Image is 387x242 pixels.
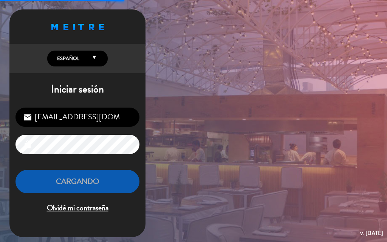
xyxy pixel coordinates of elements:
h1: Iniciar sesión [9,83,146,96]
span: Español [55,55,79,62]
button: Cargando [15,170,139,194]
i: lock [23,140,32,149]
img: MEITRE [51,24,104,30]
div: v. [DATE] [360,228,383,238]
input: Correo Electrónico [15,108,139,127]
span: Olvidé mi contraseña [15,202,139,214]
i: email [23,113,32,122]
